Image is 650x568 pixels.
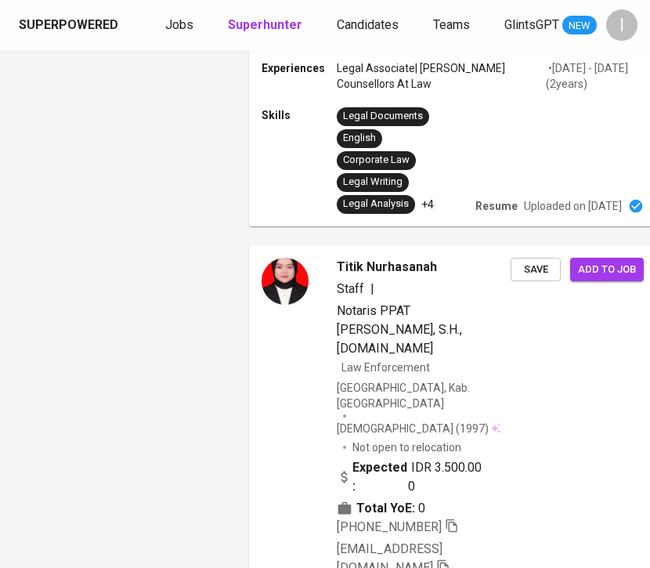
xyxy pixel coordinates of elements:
[337,519,442,534] span: [PHONE_NUMBER]
[352,440,461,455] p: Not open to relocation
[262,258,309,305] img: 8e2218d8b951e6de96a037efefbb8c03.jpeg
[337,281,364,296] span: Staff
[343,197,409,212] div: Legal Analysis
[337,258,437,277] span: Titik Nurhasanah
[504,17,559,32] span: GlintsGPT
[337,17,399,32] span: Candidates
[418,499,425,518] span: 0
[370,280,374,298] span: |
[433,17,470,32] span: Teams
[165,17,193,32] span: Jobs
[504,16,597,35] a: GlintsGPT NEW
[19,16,121,34] a: Superpowered
[356,499,415,518] b: Total YoE:
[606,9,637,41] div: I
[165,16,197,35] a: Jobs
[546,60,644,92] p: • [DATE] - [DATE] ( 2 years )
[337,60,546,92] p: Legal Associate | [PERSON_NAME] Counsellors At Law
[578,261,636,279] span: Add to job
[19,16,118,34] div: Superpowered
[343,153,410,168] div: Corporate Law
[511,258,561,282] button: Save
[228,17,302,32] b: Superhunter
[352,458,408,496] b: Expected:
[341,361,430,374] span: Law Enforcement
[337,303,462,356] span: Notaris PPAT [PERSON_NAME], S.H., [DOMAIN_NAME]
[421,197,434,212] p: +4
[343,109,423,124] div: Legal Documents
[337,16,402,35] a: Candidates
[337,421,500,436] div: (1997)
[337,380,511,411] div: [GEOGRAPHIC_DATA], Kab. [GEOGRAPHIC_DATA]
[343,175,403,190] div: Legal Writing
[570,258,644,282] button: Add to job
[475,198,518,214] p: Resume
[262,60,337,76] p: Experiences
[337,458,486,496] div: IDR 3.500.000
[343,131,376,146] div: English
[228,16,305,35] a: Superhunter
[433,16,473,35] a: Teams
[524,198,622,214] p: Uploaded on [DATE]
[562,18,597,34] span: NEW
[518,261,553,279] span: Save
[262,107,337,123] p: Skills
[337,421,456,436] span: [DEMOGRAPHIC_DATA]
